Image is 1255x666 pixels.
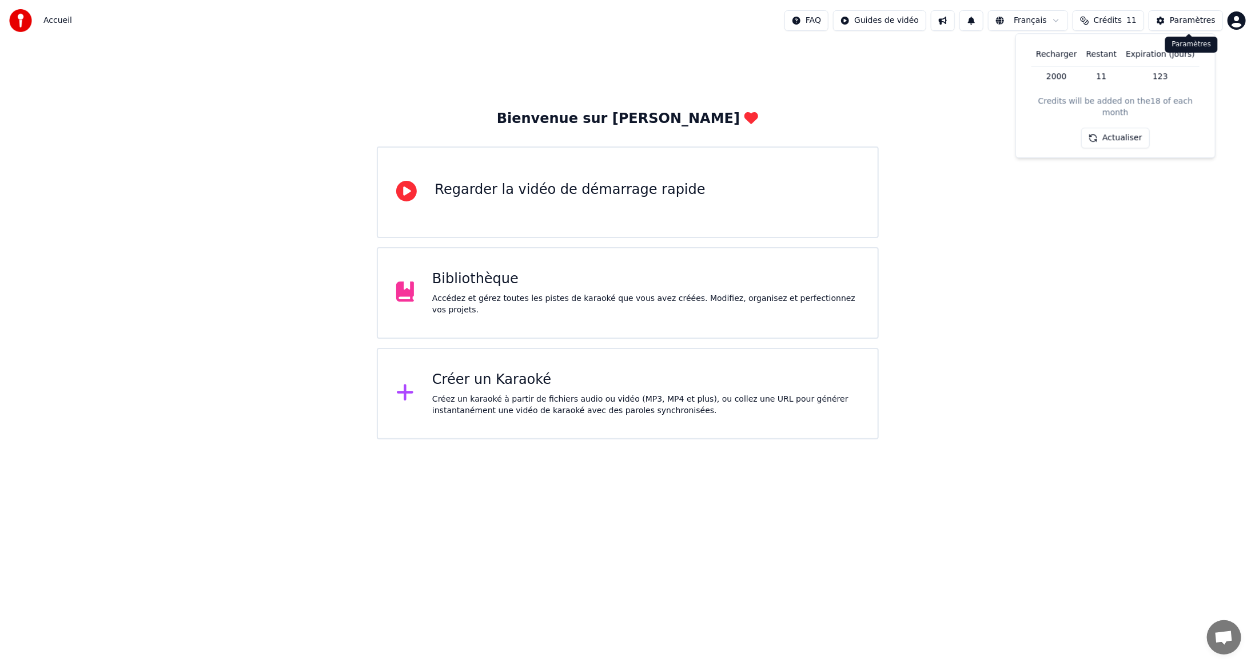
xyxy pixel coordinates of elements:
button: Crédits11 [1073,10,1144,31]
th: Expiration (jours) [1121,43,1200,66]
nav: breadcrumb [43,15,72,26]
button: Paramètres [1149,10,1223,31]
div: Créer un Karaoké [432,371,859,389]
span: Crédits [1094,15,1122,26]
div: Créez un karaoké à partir de fichiers audio ou vidéo (MP3, MP4 et plus), ou collez une URL pour g... [432,394,859,417]
td: 2000 [1031,66,1082,86]
th: Restant [1082,43,1121,66]
div: Accédez et gérez toutes les pistes de karaoké que vous avez créées. Modifiez, organisez et perfec... [432,293,859,316]
button: Actualiser [1081,128,1149,149]
td: 123 [1121,66,1200,86]
td: 11 [1082,66,1121,86]
div: Ouvrir le chat [1207,620,1241,655]
div: Credits will be added on the 18 of each month [1025,96,1206,119]
div: Paramètres [1165,37,1218,53]
button: Guides de vidéo [833,10,926,31]
span: Accueil [43,15,72,26]
img: youka [9,9,32,32]
div: Regarder la vidéo de démarrage rapide [435,181,706,199]
div: Bibliothèque [432,270,859,288]
div: Paramètres [1170,15,1216,26]
span: 11 [1126,15,1137,26]
th: Recharger [1031,43,1082,66]
button: FAQ [784,10,828,31]
div: Bienvenue sur [PERSON_NAME] [497,110,758,128]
